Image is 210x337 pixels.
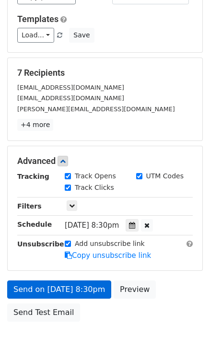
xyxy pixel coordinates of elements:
small: [EMAIL_ADDRESS][DOMAIN_NAME] [17,94,124,102]
strong: Filters [17,202,42,210]
label: Track Opens [75,171,116,181]
a: Preview [114,280,156,299]
a: Load... [17,28,54,43]
button: Save [69,28,94,43]
a: Templates [17,14,58,24]
label: UTM Codes [146,171,184,181]
a: Send on [DATE] 8:30pm [7,280,111,299]
strong: Schedule [17,221,52,228]
a: +4 more [17,119,53,131]
iframe: Chat Widget [162,291,210,337]
span: [DATE] 8:30pm [65,221,119,230]
a: Send Test Email [7,303,80,322]
label: Add unsubscribe link [75,239,145,249]
a: Copy unsubscribe link [65,251,151,260]
h5: Advanced [17,156,193,166]
small: [PERSON_NAME][EMAIL_ADDRESS][DOMAIN_NAME] [17,105,175,113]
strong: Tracking [17,173,49,180]
h5: 7 Recipients [17,68,193,78]
label: Track Clicks [75,183,114,193]
div: 聊天小组件 [162,291,210,337]
strong: Unsubscribe [17,240,64,248]
small: [EMAIL_ADDRESS][DOMAIN_NAME] [17,84,124,91]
